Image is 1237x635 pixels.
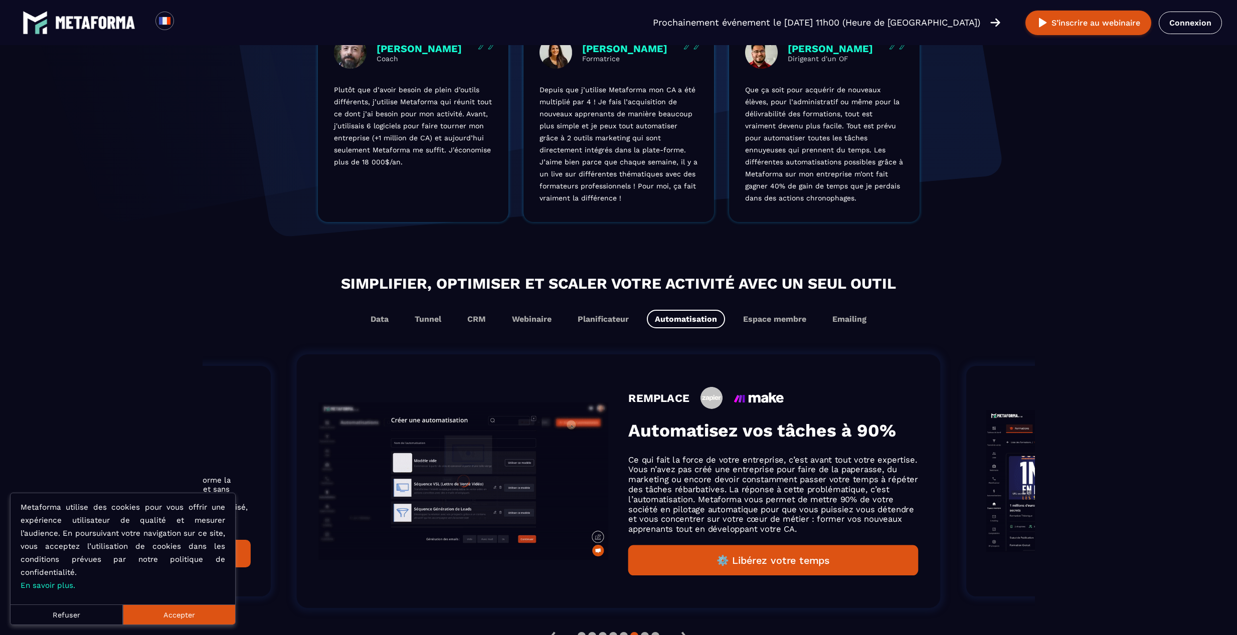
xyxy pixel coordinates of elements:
section: Gallery [203,338,1035,624]
img: play [1036,17,1049,29]
p: Que ça soit pour acquérir de nouveaux élèves, pour l’administratif ou même pour la délivrabilité ... [745,84,904,204]
p: Metaforma utilise des cookies pour vous offrir une expérience utilisateur de qualité et mesurer l... [21,501,225,592]
button: Planificateur [570,310,637,328]
h4: REMPLACE [628,391,689,404]
img: icon [734,392,784,403]
img: logo [55,16,135,29]
h3: Automatisez vos tâches à 90% [628,420,918,441]
p: Coach [377,55,462,63]
img: profile [334,36,367,69]
button: Espace membre [735,310,814,328]
button: ⚙️ Libérez votre temps [628,545,918,576]
input: Search for option [183,17,190,29]
p: Ce qui fait la force de votre entreprise, c’est avant tout votre expertise. Vous n’avez pas créé ... [628,455,918,534]
div: Search for option [174,12,199,34]
button: Refuser [11,604,123,624]
img: arrow-right [990,17,1000,28]
img: gif [319,402,609,560]
img: profile [540,36,572,69]
img: icon [700,387,723,409]
img: profile [745,36,778,69]
a: En savoir plus. [21,581,75,590]
button: Tunnel [407,310,449,328]
p: [PERSON_NAME] [377,43,462,55]
p: Dirigeant d'un OF [788,55,873,63]
img: logo [23,10,48,35]
p: Plutôt que d’avoir besoin de plein d’outils différents, j’utilise Metaforma qui réunit tout ce do... [334,84,492,168]
p: Depuis que j’utilise Metaforma mon CA a été multiplié par 4 ! Je fais l’acquisition de nouveaux a... [540,84,698,204]
p: Formatrice [582,55,667,63]
button: CRM [459,310,494,328]
a: Connexion [1159,12,1222,34]
p: Prochainement événement le [DATE] 11h00 (Heure de [GEOGRAPHIC_DATA]) [653,16,980,30]
button: Data [363,310,397,328]
p: [PERSON_NAME] [582,43,667,55]
p: [PERSON_NAME] [788,43,873,55]
button: Emailing [824,310,874,328]
img: fr [158,15,171,27]
button: S’inscrire au webinaire [1025,11,1151,35]
button: Accepter [123,604,235,624]
button: Webinaire [504,310,560,328]
h2: Simplifier, optimiser et scaler votre activité avec un seul outil [213,272,1025,295]
button: Automatisation [647,310,725,328]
